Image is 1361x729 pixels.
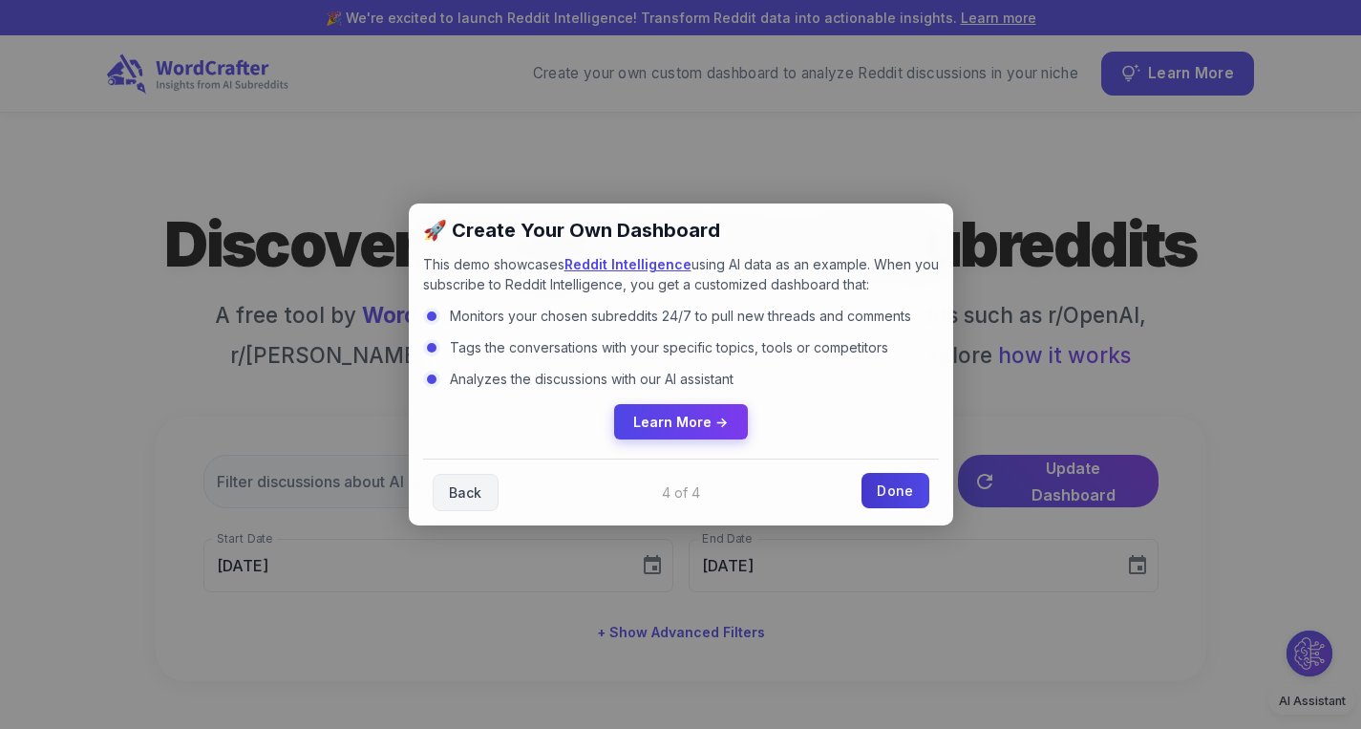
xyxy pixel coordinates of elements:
[423,254,939,294] p: This demo showcases using AI data as an example. When you subscribe to Reddit Intelligence, you g...
[861,473,928,508] a: Done
[633,414,728,430] span: Learn More →
[423,369,939,389] li: Analyzes the discussions with our AI assistant
[423,337,939,357] li: Tags the conversations with your specific topics, tools or competitors
[423,306,939,326] li: Monitors your chosen subreddits 24/7 to pull new threads and comments
[614,404,748,440] a: Learn More →
[564,256,691,272] a: Reddit Intelligence
[433,474,499,511] a: Back
[423,218,939,243] h2: 🚀 Create Your Own Dashboard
